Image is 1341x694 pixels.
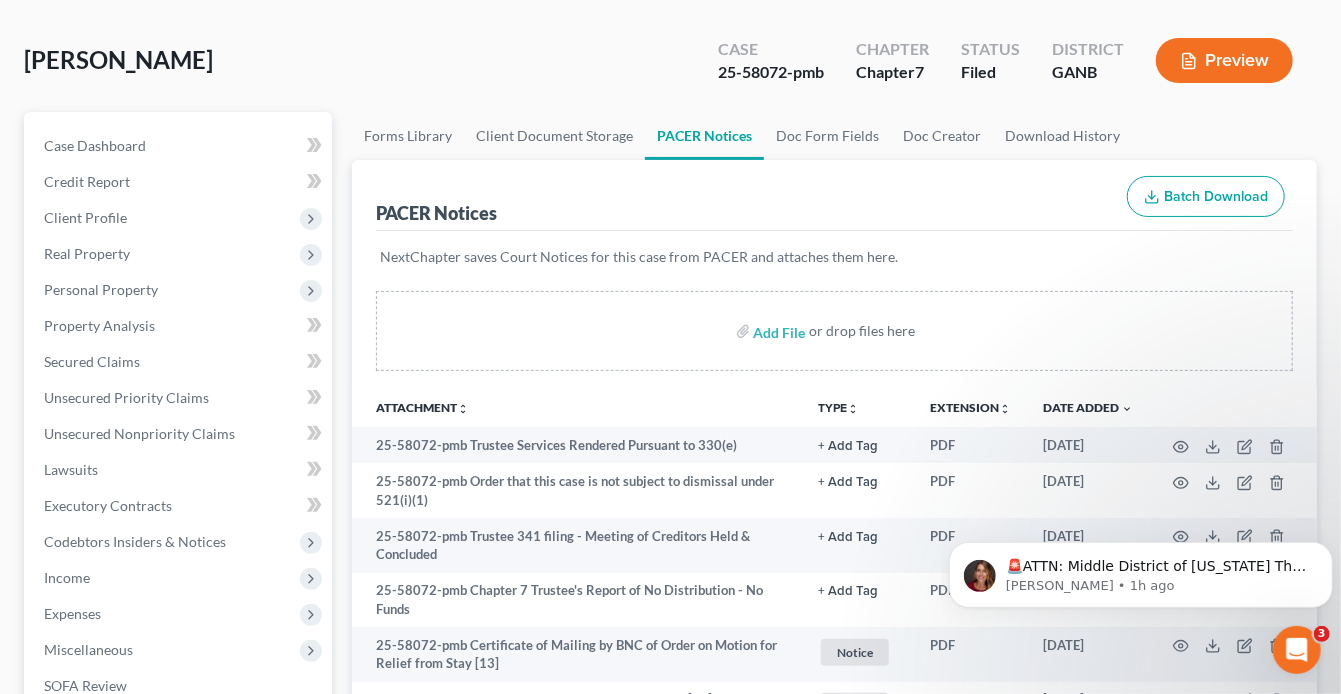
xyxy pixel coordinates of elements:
[28,488,332,524] a: Executory Contracts
[1027,627,1149,682] td: [DATE]
[352,573,802,628] td: 25-58072-pmb Chapter 7 Trustee's Report of No Distribution - No Funds
[993,112,1132,160] a: Download History
[44,425,235,442] span: Unsecured Nonpriority Claims
[818,436,898,455] a: + Add Tag
[891,112,993,160] a: Doc Creator
[914,518,1027,573] td: PDF
[914,627,1027,682] td: PDF
[28,308,332,344] a: Property Analysis
[764,112,891,160] a: Doc Form Fields
[818,402,859,415] button: TYPEunfold_more
[915,62,924,81] span: 7
[818,636,898,669] a: Notice
[999,403,1011,415] i: unfold_more
[961,61,1020,84] div: Filed
[352,427,802,463] td: 25-58072-pmb Trustee Services Rendered Pursuant to 330(e)
[856,61,929,84] div: Chapter
[818,472,898,491] a: + Add Tag
[44,353,140,370] span: Secured Claims
[818,527,898,546] a: + Add Tag
[44,461,98,478] span: Lawsuits
[818,440,878,453] button: + Add Tag
[44,389,209,406] span: Unsecured Priority Claims
[1052,61,1124,84] div: GANB
[1273,626,1321,674] iframe: Intercom live chat
[44,245,130,262] span: Real Property
[376,400,469,415] a: Attachmentunfold_more
[464,112,645,160] a: Client Document Storage
[1043,400,1133,415] a: Date Added expand_more
[645,112,764,160] a: PACER Notices
[44,605,101,622] span: Expenses
[1156,38,1293,83] button: Preview
[961,38,1020,61] div: Status
[28,380,332,416] a: Unsecured Priority Claims
[352,112,464,160] a: Forms Library
[1314,626,1330,642] span: 3
[810,321,916,341] div: or drop files here
[914,463,1027,518] td: PDF
[352,463,802,518] td: 25-58072-pmb Order that this case is not subject to dismissal under 521(i)(1)
[1027,427,1149,463] td: [DATE]
[914,427,1027,463] td: PDF
[44,137,146,154] span: Case Dashboard
[44,569,90,586] span: Income
[1164,188,1268,205] span: Batch Download
[457,403,469,415] i: unfold_more
[44,533,226,550] span: Codebtors Insiders & Notices
[24,45,213,74] span: [PERSON_NAME]
[28,416,332,452] a: Unsecured Nonpriority Claims
[821,639,889,666] span: Notice
[818,531,878,544] button: + Add Tag
[28,128,332,164] a: Case Dashboard
[1027,463,1149,518] td: [DATE]
[380,247,1289,267] p: NextChapter saves Court Notices for this case from PACER and attaches them here.
[44,641,133,658] span: Miscellaneous
[1052,38,1124,61] div: District
[914,573,1027,628] td: PDF
[28,344,332,380] a: Secured Claims
[376,201,497,225] div: PACER Notices
[28,164,332,200] a: Credit Report
[818,585,878,598] button: + Add Tag
[44,317,155,334] span: Property Analysis
[718,38,824,61] div: Case
[930,400,1011,415] a: Extensionunfold_more
[44,677,127,694] span: SOFA Review
[847,403,859,415] i: unfold_more
[856,38,929,61] div: Chapter
[44,209,127,226] span: Client Profile
[1121,403,1133,415] i: expand_more
[352,518,802,573] td: 25-58072-pmb Trustee 341 filing - Meeting of Creditors Held & Concluded
[1127,176,1285,218] button: Batch Download
[818,476,878,489] button: + Add Tag
[718,61,824,84] div: 25-58072-pmb
[941,500,1341,640] iframe: Intercom notifications message
[28,452,332,488] a: Lawsuits
[44,173,130,190] span: Credit Report
[44,281,158,298] span: Personal Property
[44,497,172,514] span: Executory Contracts
[352,627,802,682] td: 25-58072-pmb Certificate of Mailing by BNC of Order on Motion for Relief from Stay [13]
[818,581,898,600] a: + Add Tag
